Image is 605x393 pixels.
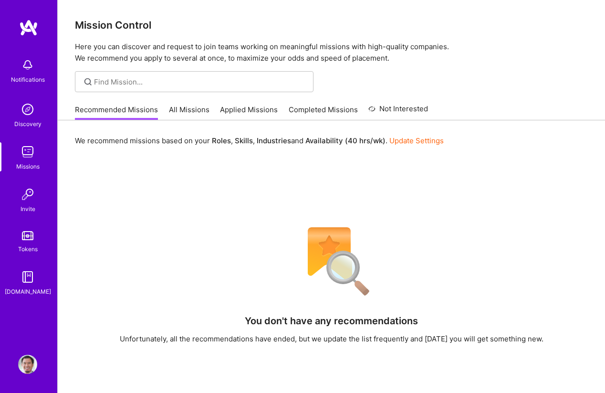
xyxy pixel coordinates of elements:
[21,204,35,214] div: Invite
[5,287,51,297] div: [DOMAIN_NAME]
[22,231,33,240] img: tokens
[291,221,372,302] img: No Results
[235,136,253,145] b: Skills
[94,77,306,87] input: Find Mission...
[257,136,291,145] b: Industries
[368,103,428,120] a: Not Interested
[18,100,37,119] img: discovery
[389,136,444,145] a: Update Settings
[220,105,278,120] a: Applied Missions
[18,55,37,74] img: bell
[18,267,37,287] img: guide book
[16,355,40,374] a: User Avatar
[18,244,38,254] div: Tokens
[18,185,37,204] img: Invite
[16,161,40,171] div: Missions
[169,105,209,120] a: All Missions
[75,105,158,120] a: Recommended Missions
[212,136,231,145] b: Roles
[75,136,444,146] p: We recommend missions based on your , , and .
[18,142,37,161] img: teamwork
[289,105,358,120] a: Completed Missions
[120,334,543,344] div: Unfortunately, all the recommendations have ended, but we update the list frequently and [DATE] y...
[19,19,38,36] img: logo
[18,355,37,374] img: User Avatar
[245,315,418,327] h4: You don't have any recommendations
[75,19,588,31] h3: Mission Control
[305,136,386,145] b: Availability (40 hrs/wk)
[11,74,45,85] div: Notifications
[83,76,94,87] i: icon SearchGrey
[75,41,588,64] p: Here you can discover and request to join teams working on meaningful missions with high-quality ...
[14,119,42,129] div: Discovery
